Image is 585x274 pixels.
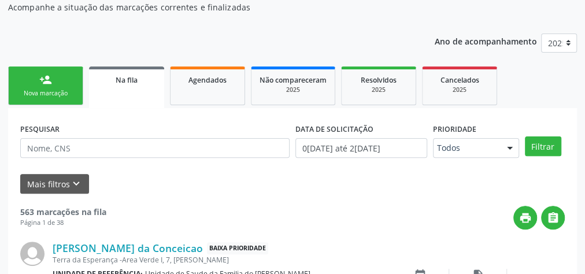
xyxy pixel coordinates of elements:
label: DATA DE SOLICITAÇÃO [295,120,373,138]
a: [PERSON_NAME] da Conceicao [53,242,203,254]
div: person_add [39,73,52,86]
div: Terra da Esperança -Area Verde I, 7, [PERSON_NAME] [53,255,391,265]
p: Ano de acompanhamento [435,34,537,48]
div: Nova marcação [17,89,75,98]
label: Prioridade [433,120,476,138]
input: Nome, CNS [20,138,290,158]
i: keyboard_arrow_down [70,177,83,190]
span: Na fila [116,75,138,85]
span: Todos [437,142,495,154]
span: Baixa Prioridade [207,242,268,254]
div: 2025 [431,86,488,94]
span: Agendados [188,75,227,85]
div: 2025 [350,86,408,94]
i:  [547,212,560,224]
label: PESQUISAR [20,120,60,138]
button:  [541,206,565,229]
span: Não compareceram [260,75,327,85]
span: Cancelados [440,75,479,85]
p: Acompanhe a situação das marcações correntes e finalizadas [8,1,406,13]
div: Página 1 de 38 [20,218,106,228]
button: print [513,206,537,229]
div: 2025 [260,86,327,94]
i: print [519,212,532,224]
button: Mais filtroskeyboard_arrow_down [20,174,89,194]
input: Selecione um intervalo [295,138,427,158]
strong: 563 marcações na fila [20,206,106,217]
span: Resolvidos [361,75,397,85]
button: Filtrar [525,136,561,156]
